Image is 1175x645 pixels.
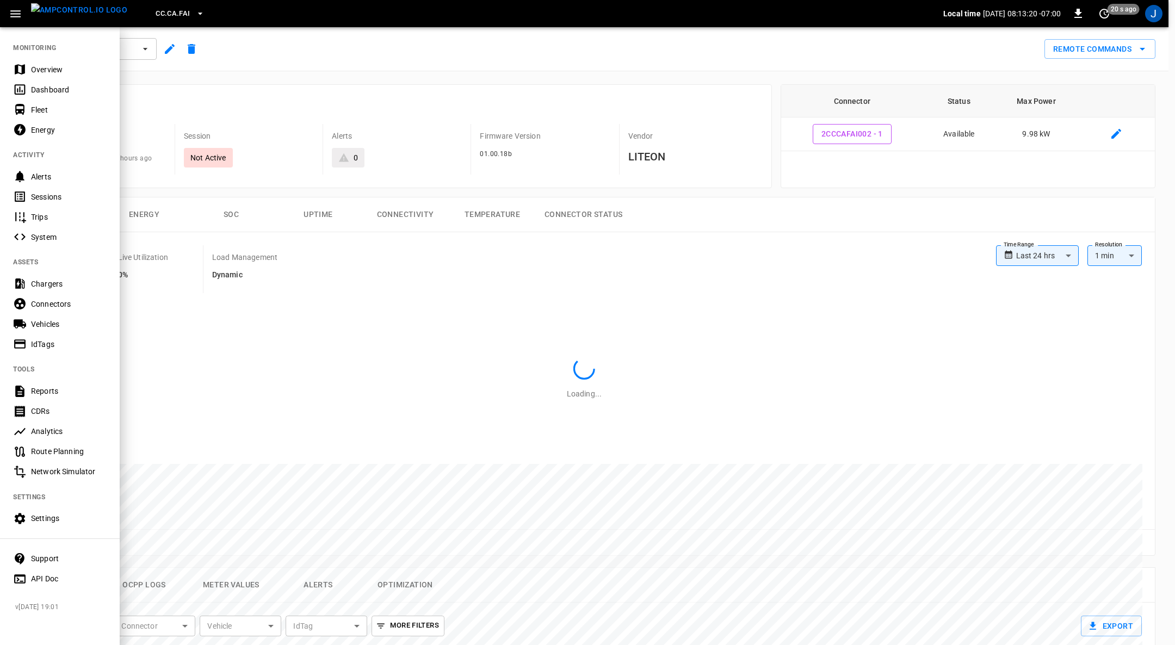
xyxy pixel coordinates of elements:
[31,125,107,135] div: Energy
[31,426,107,437] div: Analytics
[31,446,107,457] div: Route Planning
[31,339,107,350] div: IdTags
[1145,5,1162,22] div: profile-icon
[31,3,127,17] img: ampcontrol.io logo
[31,104,107,115] div: Fleet
[31,84,107,95] div: Dashboard
[943,8,981,19] p: Local time
[31,278,107,289] div: Chargers
[1108,4,1140,15] span: 20 s ago
[983,8,1061,19] p: [DATE] 08:13:20 -07:00
[31,466,107,477] div: Network Simulator
[31,232,107,243] div: System
[15,602,111,613] span: v [DATE] 19:01
[31,553,107,564] div: Support
[31,319,107,330] div: Vehicles
[31,573,107,584] div: API Doc
[31,406,107,417] div: CDRs
[31,171,107,182] div: Alerts
[31,191,107,202] div: Sessions
[1096,5,1113,22] button: set refresh interval
[31,64,107,75] div: Overview
[31,299,107,309] div: Connectors
[156,8,190,20] span: CC.CA.FAI
[31,513,107,524] div: Settings
[31,386,107,396] div: Reports
[31,212,107,222] div: Trips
